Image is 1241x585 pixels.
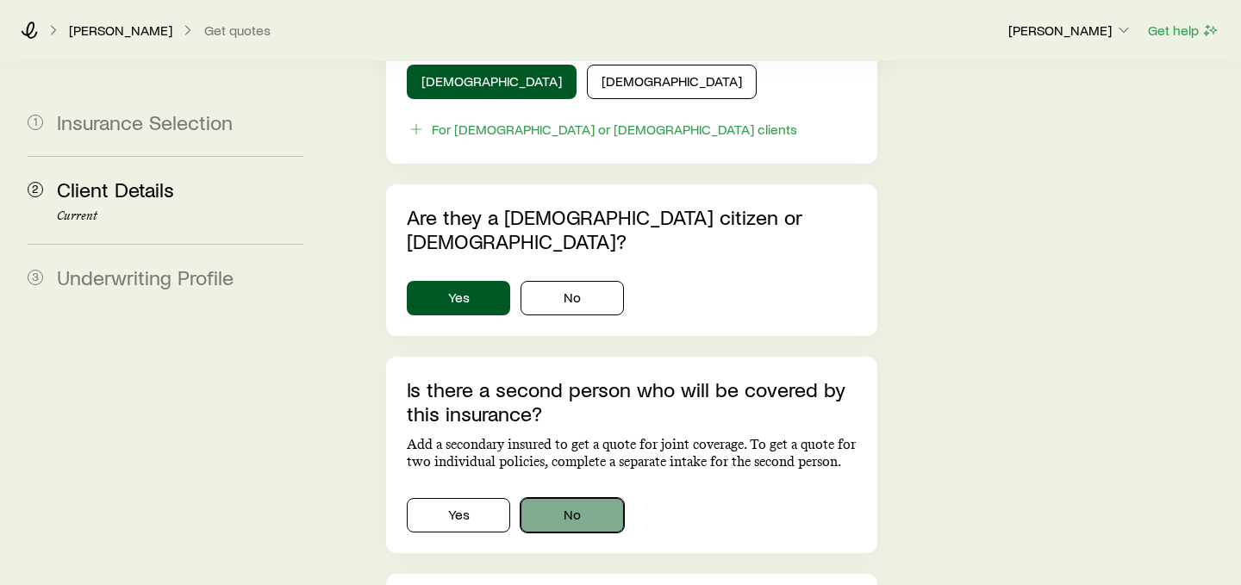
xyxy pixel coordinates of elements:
p: Is there a second person who will be covered by this insurance? [407,377,857,426]
div: For [DEMOGRAPHIC_DATA] or [DEMOGRAPHIC_DATA] clients [432,121,797,138]
button: No [521,281,624,315]
span: 3 [28,270,43,285]
span: 1 [28,115,43,130]
span: Insurance Selection [57,109,233,134]
span: Client Details [57,177,174,202]
p: Current [57,209,303,223]
button: No [521,498,624,532]
button: [PERSON_NAME] [1007,21,1133,41]
button: [DEMOGRAPHIC_DATA] [587,65,757,99]
button: Get help [1147,21,1220,40]
button: Get quotes [203,22,271,39]
p: Add a secondary insured to get a quote for joint coverage. To get a quote for two individual poli... [407,436,857,470]
p: [PERSON_NAME] [69,22,172,39]
button: For [DEMOGRAPHIC_DATA] or [DEMOGRAPHIC_DATA] clients [407,120,798,140]
button: [DEMOGRAPHIC_DATA] [407,65,577,99]
p: [PERSON_NAME] [1008,22,1132,39]
span: 2 [28,182,43,197]
span: Underwriting Profile [57,264,234,289]
button: Yes [407,498,510,532]
p: Are they a [DEMOGRAPHIC_DATA] citizen or [DEMOGRAPHIC_DATA]? [407,205,857,253]
button: Yes [407,281,510,315]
